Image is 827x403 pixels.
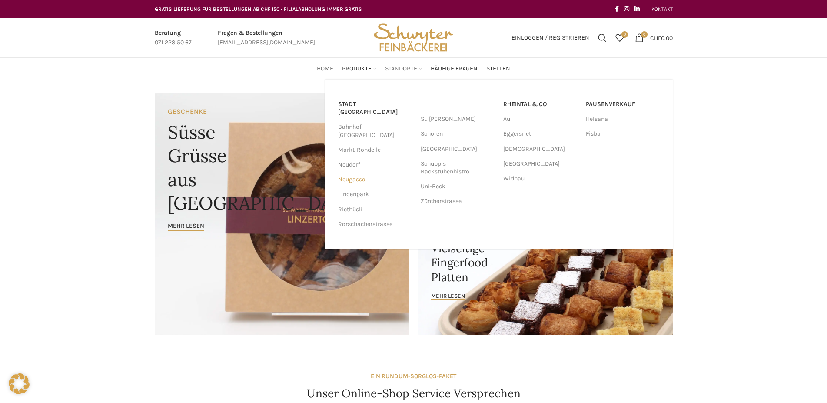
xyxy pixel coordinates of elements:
a: 0 [611,29,628,47]
a: Banner link [155,93,409,335]
a: Standorte [385,60,422,77]
div: Main navigation [150,60,677,77]
a: Infobox link [155,28,192,48]
a: Instagram social link [621,3,632,15]
span: GRATIS LIEFERUNG FÜR BESTELLUNGEN AB CHF 150 - FILIALABHOLUNG IMMER GRATIS [155,6,362,12]
a: Infobox link [218,28,315,48]
span: Stellen [486,65,510,73]
a: Stellen [486,60,510,77]
span: Häufige Fragen [431,65,478,73]
a: Lindenpark [338,187,412,202]
a: Widnau [503,171,577,186]
a: Einloggen / Registrieren [507,29,594,47]
a: Uni-Beck [421,179,495,194]
a: Site logo [371,33,456,41]
a: Home [317,60,333,77]
span: Standorte [385,65,417,73]
a: Schoren [421,127,495,141]
a: RHEINTAL & CO [503,97,577,112]
img: Bäckerei Schwyter [371,18,456,57]
bdi: 0.00 [650,34,673,41]
span: KONTAKT [651,6,673,12]
a: Riethüsli [338,202,412,217]
span: Produkte [342,65,372,73]
a: Fisba [586,127,660,141]
strong: EIN RUNDUM-SORGLOS-PAKET [371,373,456,380]
a: [GEOGRAPHIC_DATA] [421,142,495,157]
a: Neugasse [338,172,412,187]
a: Stadt [GEOGRAPHIC_DATA] [338,97,412,120]
a: Banner link [418,213,673,335]
a: Facebook social link [612,3,621,15]
a: Suchen [594,29,611,47]
span: Home [317,65,333,73]
span: 0 [621,31,628,38]
a: Rorschacherstrasse [338,217,412,232]
a: Helsana [586,112,660,127]
a: St. [PERSON_NAME] [421,112,495,127]
a: KONTAKT [651,0,673,18]
a: Au [503,112,577,127]
a: [GEOGRAPHIC_DATA] [503,157,577,171]
a: [DEMOGRAPHIC_DATA] [503,142,577,157]
span: 0 [641,31,648,38]
a: Neudorf [338,157,412,172]
span: Einloggen / Registrieren [511,35,589,41]
div: Meine Wunschliste [611,29,628,47]
a: Bahnhof [GEOGRAPHIC_DATA] [338,120,412,142]
div: Secondary navigation [647,0,677,18]
h4: Unser Online-Shop Service Versprechen [307,386,521,401]
span: CHF [650,34,661,41]
a: Zürcherstrasse [421,194,495,209]
a: Häufige Fragen [431,60,478,77]
a: Produkte [342,60,376,77]
a: Linkedin social link [632,3,642,15]
a: Eggersriet [503,127,577,141]
a: 0 CHF0.00 [631,29,677,47]
a: Schuppis Backstubenbistro [421,157,495,179]
a: Markt-Rondelle [338,143,412,157]
a: Pausenverkauf [586,97,660,112]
